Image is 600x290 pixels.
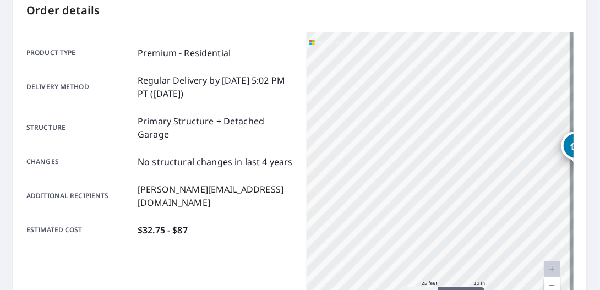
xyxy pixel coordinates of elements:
[138,46,231,59] p: Premium - Residential
[26,223,133,237] p: Estimated cost
[138,183,293,209] p: [PERSON_NAME][EMAIL_ADDRESS][DOMAIN_NAME]
[561,132,590,166] div: Dropped pin, building 1, Residential property, 11711 Fountain Hall Ct Louisville, KY 40299
[26,114,133,141] p: Structure
[26,46,133,59] p: Product type
[26,2,574,19] p: Order details
[138,223,188,237] p: $32.75 - $87
[26,74,133,100] p: Delivery method
[544,261,560,277] a: Current Level 20, Zoom In Disabled
[26,183,133,209] p: Additional recipients
[138,74,293,100] p: Regular Delivery by [DATE] 5:02 PM PT ([DATE])
[138,114,293,141] p: Primary Structure + Detached Garage
[26,155,133,168] p: Changes
[138,155,293,168] p: No structural changes in last 4 years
